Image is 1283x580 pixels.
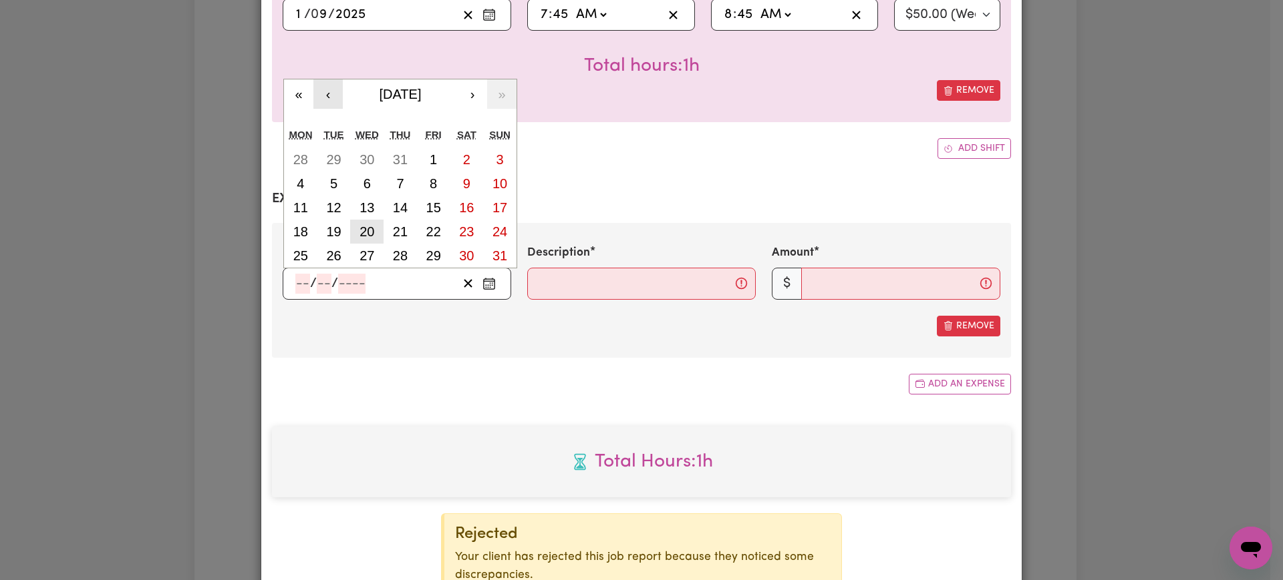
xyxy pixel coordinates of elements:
input: -- [540,5,549,25]
button: August 24, 2025 [483,220,517,244]
button: August 27, 2025 [350,244,384,268]
abbr: Sunday [489,129,511,140]
label: Date [283,244,309,262]
button: August 16, 2025 [450,196,484,220]
abbr: August 17, 2025 [492,200,507,215]
button: August 15, 2025 [417,196,450,220]
span: $ [772,268,802,300]
button: August 30, 2025 [450,244,484,268]
button: August 11, 2025 [284,196,317,220]
button: August 18, 2025 [284,220,317,244]
abbr: July 30, 2025 [360,152,374,167]
span: / [328,7,335,22]
button: August 1, 2025 [417,148,450,172]
button: August 17, 2025 [483,196,517,220]
button: August 7, 2025 [384,172,417,196]
abbr: Monday [289,129,313,140]
abbr: Saturday [457,129,476,140]
abbr: July 31, 2025 [393,152,408,167]
button: Enter the date of care work [478,5,500,25]
abbr: August 7, 2025 [396,176,404,191]
input: -- [317,274,331,294]
abbr: August 31, 2025 [492,248,507,263]
abbr: August 24, 2025 [492,224,507,239]
abbr: Wednesday [355,129,379,140]
input: ---- [335,5,366,25]
abbr: August 6, 2025 [364,176,371,191]
abbr: August 27, 2025 [360,248,374,263]
button: August 23, 2025 [450,220,484,244]
span: [DATE] [380,87,422,101]
button: August 31, 2025 [483,244,517,268]
button: August 22, 2025 [417,220,450,244]
button: July 29, 2025 [317,148,351,172]
button: August 26, 2025 [317,244,351,268]
abbr: Tuesday [324,129,344,140]
abbr: August 18, 2025 [293,224,308,239]
abbr: August 20, 2025 [360,224,374,239]
button: August 29, 2025 [417,244,450,268]
input: -- [724,5,733,25]
button: » [487,79,517,109]
label: Description [527,244,590,262]
span: Rejected [455,526,518,542]
button: « [284,79,313,109]
abbr: August 13, 2025 [360,200,374,215]
abbr: August 16, 2025 [459,200,474,215]
span: Total hours worked: 1 hour [283,448,1000,476]
abbr: August 26, 2025 [326,248,341,263]
button: August 21, 2025 [384,220,417,244]
input: -- [311,5,328,25]
button: August 8, 2025 [417,172,450,196]
abbr: July 28, 2025 [293,152,308,167]
button: August 6, 2025 [350,172,384,196]
abbr: August 19, 2025 [326,224,341,239]
abbr: August 3, 2025 [496,152,504,167]
button: [DATE] [343,79,458,109]
button: ‹ [313,79,343,109]
button: Add another shift [938,138,1011,159]
input: -- [295,274,310,294]
button: August 14, 2025 [384,196,417,220]
abbr: August 22, 2025 [426,224,441,239]
input: ---- [338,274,366,294]
span: / [331,276,338,291]
button: August 9, 2025 [450,172,484,196]
button: Clear date [458,274,478,294]
button: August 19, 2025 [317,220,351,244]
button: August 4, 2025 [284,172,317,196]
h2: Expenses [272,191,1011,207]
abbr: August 1, 2025 [430,152,437,167]
span: / [310,276,317,291]
abbr: Thursday [390,129,411,140]
abbr: August 14, 2025 [393,200,408,215]
abbr: August 15, 2025 [426,200,441,215]
span: Total hours worked: 1 hour [584,57,700,75]
button: Remove this shift [937,80,1000,101]
span: 0 [311,8,319,21]
input: -- [552,5,569,25]
button: Add another expense [909,374,1011,394]
button: August 10, 2025 [483,172,517,196]
button: August 3, 2025 [483,148,517,172]
button: August 13, 2025 [350,196,384,220]
button: August 28, 2025 [384,244,417,268]
abbr: August 10, 2025 [492,176,507,191]
button: August 25, 2025 [284,244,317,268]
button: August 12, 2025 [317,196,351,220]
button: Enter the date of expense [478,274,500,294]
abbr: August 9, 2025 [463,176,470,191]
abbr: August 30, 2025 [459,248,474,263]
abbr: August 25, 2025 [293,248,308,263]
abbr: August 4, 2025 [297,176,304,191]
iframe: Button to launch messaging window [1230,527,1272,569]
span: / [304,7,311,22]
abbr: August 12, 2025 [326,200,341,215]
abbr: July 29, 2025 [326,152,341,167]
abbr: August 8, 2025 [430,176,437,191]
button: July 28, 2025 [284,148,317,172]
button: August 5, 2025 [317,172,351,196]
button: August 20, 2025 [350,220,384,244]
input: -- [295,5,304,25]
button: › [458,79,487,109]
